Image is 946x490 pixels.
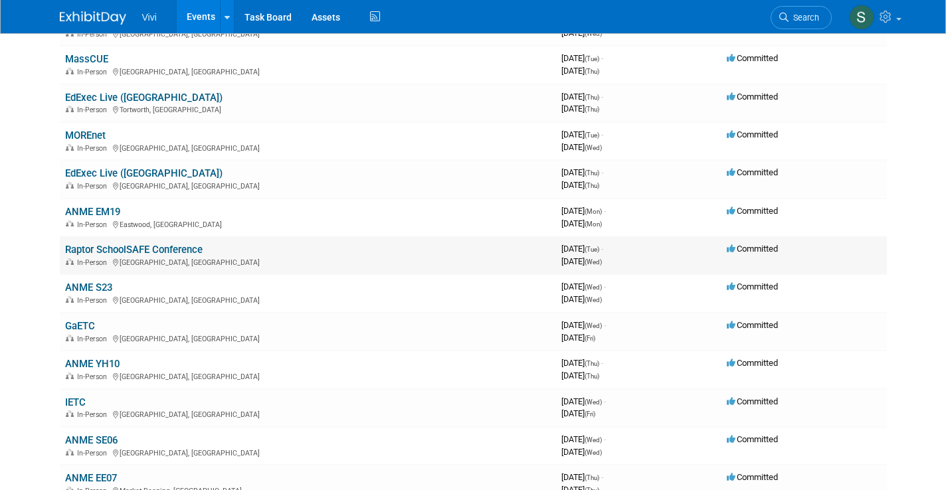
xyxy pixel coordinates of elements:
a: MassCUE [65,53,108,65]
span: (Tue) [585,55,599,62]
div: Eastwood, [GEOGRAPHIC_DATA] [65,218,551,229]
span: (Wed) [585,398,602,406]
span: - [601,129,603,139]
a: Search [771,6,832,29]
span: [DATE] [561,396,606,406]
span: In-Person [77,296,111,305]
span: [DATE] [561,28,602,38]
a: ANME EE07 [65,472,117,484]
span: - [601,472,603,482]
span: [DATE] [561,472,603,482]
span: [DATE] [561,294,602,304]
span: [DATE] [561,92,603,102]
img: In-Person Event [66,220,74,227]
span: Committed [727,92,778,102]
span: [DATE] [561,320,606,330]
span: [DATE] [561,53,603,63]
img: In-Person Event [66,449,74,455]
span: Committed [727,320,778,330]
span: - [604,396,606,406]
span: In-Person [77,144,111,153]
span: [DATE] [561,142,602,152]
span: In-Person [77,68,111,76]
span: In-Person [77,182,111,191]
span: [DATE] [561,282,606,291]
div: [GEOGRAPHIC_DATA], [GEOGRAPHIC_DATA] [65,447,551,457]
span: [DATE] [561,333,595,343]
span: [DATE] [561,180,599,190]
img: In-Person Event [66,182,74,189]
span: (Thu) [585,94,599,101]
img: In-Person Event [66,106,74,112]
span: Committed [727,129,778,139]
span: [DATE] [561,167,603,177]
span: (Wed) [585,449,602,456]
span: [DATE] [561,256,602,266]
span: (Fri) [585,335,595,342]
span: [DATE] [561,206,606,216]
span: (Wed) [585,144,602,151]
span: (Thu) [585,372,599,380]
span: - [604,282,606,291]
img: In-Person Event [66,68,74,74]
img: In-Person Event [66,372,74,379]
span: (Thu) [585,360,599,367]
span: [DATE] [561,447,602,457]
span: (Fri) [585,410,595,418]
span: - [604,206,606,216]
img: Sara Membreno [849,5,874,30]
span: Committed [727,358,778,368]
div: [GEOGRAPHIC_DATA], [GEOGRAPHIC_DATA] [65,294,551,305]
span: [DATE] [561,358,603,368]
a: ANME S23 [65,282,112,293]
span: Committed [727,282,778,291]
span: In-Person [77,106,111,114]
div: [GEOGRAPHIC_DATA], [GEOGRAPHIC_DATA] [65,180,551,191]
span: [DATE] [561,434,606,444]
span: (Thu) [585,474,599,481]
span: In-Person [77,335,111,343]
span: [DATE] [561,129,603,139]
span: (Thu) [585,68,599,75]
span: (Tue) [585,131,599,139]
span: (Wed) [585,296,602,303]
img: In-Person Event [66,258,74,265]
span: In-Person [77,220,111,229]
div: [GEOGRAPHIC_DATA], [GEOGRAPHIC_DATA] [65,333,551,343]
span: (Wed) [585,284,602,291]
span: Committed [727,244,778,254]
span: In-Person [77,372,111,381]
a: Raptor SchoolSAFE Conference [65,244,203,256]
span: Committed [727,472,778,482]
a: ANME SE06 [65,434,118,446]
span: - [601,167,603,177]
span: Search [789,13,819,23]
span: - [604,320,606,330]
span: (Wed) [585,322,602,329]
span: [DATE] [561,244,603,254]
a: ANME YH10 [65,358,120,370]
span: In-Person [77,30,111,39]
span: [DATE] [561,218,602,228]
span: [DATE] [561,104,599,114]
span: (Mon) [585,220,602,228]
a: EdExec Live ([GEOGRAPHIC_DATA]) [65,167,223,179]
div: [GEOGRAPHIC_DATA], [GEOGRAPHIC_DATA] [65,370,551,381]
img: In-Person Event [66,144,74,151]
span: - [601,53,603,63]
span: Vivi [142,12,157,23]
span: Committed [727,396,778,406]
img: In-Person Event [66,335,74,341]
a: IETC [65,396,86,408]
span: - [601,244,603,254]
span: (Thu) [585,182,599,189]
span: Committed [727,434,778,444]
div: [GEOGRAPHIC_DATA], [GEOGRAPHIC_DATA] [65,256,551,267]
span: [DATE] [561,66,599,76]
img: In-Person Event [66,410,74,417]
span: Committed [727,167,778,177]
span: Committed [727,206,778,216]
div: Tortworth, [GEOGRAPHIC_DATA] [65,104,551,114]
span: (Wed) [585,258,602,266]
a: ANME EM19 [65,206,120,218]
